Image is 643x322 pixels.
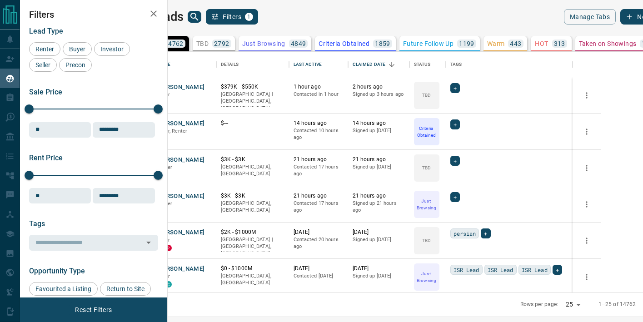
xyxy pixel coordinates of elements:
[29,219,45,228] span: Tags
[246,14,252,20] span: 1
[409,52,446,77] div: Status
[415,198,439,211] p: Just Browsing
[289,52,348,77] div: Last Active
[29,88,62,96] span: Sale Price
[69,302,118,317] button: Reset Filters
[29,267,85,275] span: Opportunity Type
[221,119,284,127] p: $---
[100,282,151,296] div: Return to Site
[348,52,409,77] div: Claimed Date
[29,154,63,162] span: Rent Price
[553,265,562,275] div: +
[221,91,284,112] p: [GEOGRAPHIC_DATA] | [GEOGRAPHIC_DATA], [GEOGRAPHIC_DATA]
[157,228,205,237] button: [PERSON_NAME]
[291,40,306,47] p: 4849
[422,164,431,171] p: TBD
[564,9,616,25] button: Manage Tabs
[580,125,593,139] button: more
[488,265,513,274] span: ISR Lead
[414,52,431,77] div: Status
[221,265,284,272] p: $0 - $1000M
[294,200,344,214] p: Contacted 17 hours ago
[454,84,457,93] span: +
[353,127,405,134] p: Signed up [DATE]
[422,237,431,244] p: TBD
[454,120,457,129] span: +
[415,125,439,139] p: Criteria Obtained
[415,270,439,284] p: Just Browsing
[353,52,386,77] div: Claimed Date
[353,272,405,280] p: Signed up [DATE]
[157,265,205,273] button: [PERSON_NAME]
[94,42,130,56] div: Investor
[242,40,285,47] p: Just Browsing
[221,52,239,77] div: Details
[206,9,258,25] button: Filters1
[580,198,593,211] button: more
[353,83,405,91] p: 2 hours ago
[450,192,460,202] div: +
[294,228,344,236] p: [DATE]
[353,119,405,127] p: 14 hours ago
[29,9,158,20] h2: Filters
[157,128,188,134] span: Buyer, Renter
[59,58,92,72] div: Precon
[62,61,89,69] span: Precon
[294,52,322,77] div: Last Active
[422,92,431,99] p: TBD
[142,236,155,249] button: Open
[221,200,284,214] p: [GEOGRAPHIC_DATA], [GEOGRAPHIC_DATA]
[164,40,184,47] p: 14762
[294,265,344,272] p: [DATE]
[29,282,98,296] div: Favourited a Listing
[221,272,284,287] p: [GEOGRAPHIC_DATA], [GEOGRAPHIC_DATA]
[221,163,284,178] p: [GEOGRAPHIC_DATA], [GEOGRAPHIC_DATA]
[579,40,637,47] p: Taken on Showings
[294,119,344,127] p: 14 hours ago
[165,281,172,287] div: condos.ca
[294,163,344,178] p: Contacted 17 hours ago
[165,245,172,251] div: property.ca
[221,192,284,200] p: $3K - $3K
[353,156,405,163] p: 21 hours ago
[580,270,593,284] button: more
[216,52,289,77] div: Details
[580,234,593,248] button: more
[294,156,344,163] p: 21 hours ago
[535,40,548,47] p: HOT
[97,45,127,53] span: Investor
[403,40,454,47] p: Future Follow Up
[510,40,521,47] p: 443
[450,83,460,93] div: +
[481,228,490,238] div: +
[157,156,205,164] button: [PERSON_NAME]
[157,119,205,128] button: [PERSON_NAME]
[221,83,284,91] p: $379K - $550K
[214,40,229,47] p: 2792
[353,192,405,200] p: 21 hours ago
[353,200,405,214] p: Signed up 21 hours ago
[454,265,479,274] span: ISR Lead
[450,119,460,129] div: +
[554,40,565,47] p: 313
[454,156,457,165] span: +
[188,11,201,23] button: search button
[522,265,548,274] span: ISR Lead
[353,236,405,243] p: Signed up [DATE]
[66,45,89,53] span: Buyer
[153,52,216,77] div: Name
[157,83,205,92] button: [PERSON_NAME]
[157,192,205,201] button: [PERSON_NAME]
[32,45,57,53] span: Renter
[32,61,54,69] span: Seller
[294,127,344,141] p: Contacted 10 hours ago
[487,40,505,47] p: Warm
[221,228,284,236] p: $2K - $1000M
[454,229,476,238] span: persian
[459,40,474,47] p: 1199
[294,83,344,91] p: 1 hour ago
[454,193,457,202] span: +
[29,58,57,72] div: Seller
[375,40,390,47] p: 1859
[221,236,284,258] p: [GEOGRAPHIC_DATA] | [GEOGRAPHIC_DATA], [GEOGRAPHIC_DATA]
